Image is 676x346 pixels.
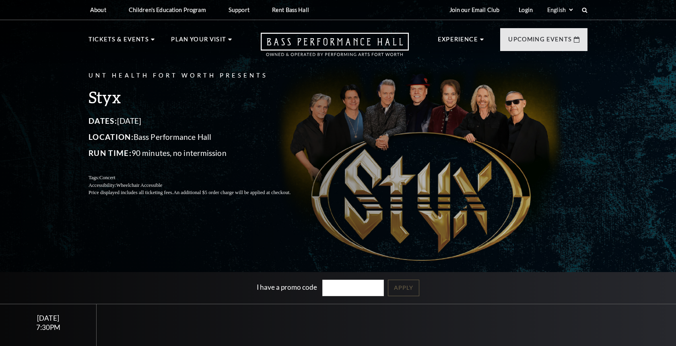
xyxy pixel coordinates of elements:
[129,6,206,13] p: Children's Education Program
[272,6,309,13] p: Rent Bass Hall
[89,115,310,127] p: [DATE]
[89,132,134,141] span: Location:
[173,190,291,195] span: An additional $5 order charge will be applied at checkout.
[10,314,87,322] div: [DATE]
[89,131,310,143] p: Bass Performance Hall
[89,148,132,158] span: Run Time:
[257,283,317,291] label: I have a promo code
[99,175,115,180] span: Concert
[89,71,310,81] p: UNT Health Fort Worth Presents
[89,174,310,182] p: Tags:
[508,35,572,49] p: Upcoming Events
[89,116,117,125] span: Dates:
[229,6,249,13] p: Support
[171,35,226,49] p: Plan Your Visit
[89,189,310,197] p: Price displayed includes all ticketing fees.
[546,6,574,14] select: Select:
[89,35,149,49] p: Tickets & Events
[116,182,162,188] span: Wheelchair Accessible
[438,35,478,49] p: Experience
[90,6,106,13] p: About
[10,324,87,331] div: 7:30PM
[89,147,310,160] p: 90 minutes, no intermission
[89,182,310,189] p: Accessibility:
[89,87,310,107] h3: Styx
